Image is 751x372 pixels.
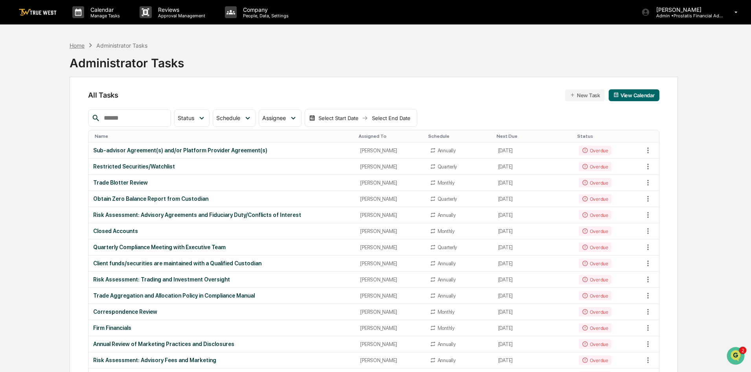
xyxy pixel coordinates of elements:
[360,228,420,234] div: [PERSON_NAME]
[577,133,640,139] div: Toggle SortBy
[93,292,351,299] div: Trade Aggregation and Allocation Policy in Compliance Manual
[152,13,209,19] p: Approval Management
[726,346,747,367] iframe: Open customer support
[237,6,293,13] p: Company
[16,140,51,148] span: Preclearance
[317,115,360,121] div: Select Start Date
[497,133,571,139] div: Toggle SortBy
[8,100,20,112] img: Ed Schembor
[579,162,611,171] div: Overdue
[438,212,456,218] div: Annually
[17,60,31,74] img: 6558925923028_b42adfe598fdc8269267_72.jpg
[360,357,420,363] div: [PERSON_NAME]
[93,260,351,267] div: Client funds/securities are maintained with a Qualified Custodian
[237,13,293,19] p: People, Data, Settings
[19,9,57,16] img: logo
[493,255,574,272] td: [DATE]
[643,133,659,139] div: Toggle SortBy
[5,137,54,151] a: 🖐️Preclearance
[493,336,574,352] td: [DATE]
[93,180,351,186] div: Trade Blotter Review
[8,155,14,162] div: 🔎
[93,244,351,250] div: Quarterly Compliance Meeting with Executive Team
[95,133,352,139] div: Toggle SortBy
[579,355,611,365] div: Overdue
[579,146,611,155] div: Overdue
[438,196,457,202] div: Quarterly
[579,259,611,268] div: Overdue
[360,196,420,202] div: [PERSON_NAME]
[70,50,184,70] div: Administrator Tasks
[493,191,574,207] td: [DATE]
[65,140,98,148] span: Attestations
[579,339,611,349] div: Overdue
[5,152,53,166] a: 🔎Data Lookup
[20,36,130,44] input: Clear
[24,107,64,113] span: [PERSON_NAME]
[360,148,420,154] div: [PERSON_NAME]
[360,341,420,347] div: [PERSON_NAME]
[93,341,351,347] div: Annual Review of Marketing Practices and Disclosures
[152,6,209,13] p: Reviews
[93,309,351,315] div: Correspondence Review
[70,107,86,113] span: [DATE]
[134,63,143,72] button: Start new chat
[428,133,490,139] div: Toggle SortBy
[84,13,124,19] p: Manage Tasks
[360,212,420,218] div: [PERSON_NAME]
[8,17,143,29] p: How can we help?
[650,13,723,19] p: Admin • Prostatis Financial Advisors
[96,42,147,49] div: Administrator Tasks
[579,194,611,204] div: Overdue
[35,60,129,68] div: Start new chat
[438,164,457,170] div: Quarterly
[93,276,351,283] div: Risk Assessment: Trading and Investment Oversight
[493,175,574,191] td: [DATE]
[565,89,605,101] button: New Task
[493,223,574,239] td: [DATE]
[93,212,351,218] div: Risk Assessment: Advisory Agreements and Fiduciary Duty/Conflicts of Interest
[360,244,420,250] div: [PERSON_NAME]
[8,60,22,74] img: 1746055101610-c473b297-6a78-478c-a979-82029cc54cd1
[493,288,574,304] td: [DATE]
[88,91,118,99] span: All Tasks
[57,141,63,147] div: 🗄️
[579,226,611,236] div: Overdue
[493,320,574,336] td: [DATE]
[438,357,456,363] div: Annually
[438,244,457,250] div: Quarterly
[216,115,240,121] span: Schedule
[493,143,574,159] td: [DATE]
[93,163,351,170] div: Restricted Securities/Watchlist
[438,341,456,347] div: Annually
[35,68,108,74] div: We're available if you need us!
[579,323,611,333] div: Overdue
[55,174,95,180] a: Powered byPylon
[309,115,315,121] img: calendar
[362,115,368,121] img: arrow right
[579,242,611,252] div: Overdue
[65,107,68,113] span: •
[360,164,420,170] div: [PERSON_NAME]
[370,115,413,121] div: Select End Date
[360,277,420,283] div: [PERSON_NAME]
[613,92,619,98] img: calendar
[438,228,455,234] div: Monthly
[178,115,194,121] span: Status
[493,272,574,288] td: [DATE]
[579,275,611,284] div: Overdue
[54,137,101,151] a: 🗄️Attestations
[93,147,351,154] div: Sub-advisor Agreement(s) and/or Platform Provider Agreement(s)
[122,86,143,95] button: See all
[438,148,456,154] div: Annually
[438,309,455,315] div: Monthly
[8,141,14,147] div: 🖐️
[8,87,50,94] div: Past conversations
[438,293,456,299] div: Annually
[609,89,659,101] button: View Calendar
[493,207,574,223] td: [DATE]
[579,291,611,300] div: Overdue
[359,133,422,139] div: Toggle SortBy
